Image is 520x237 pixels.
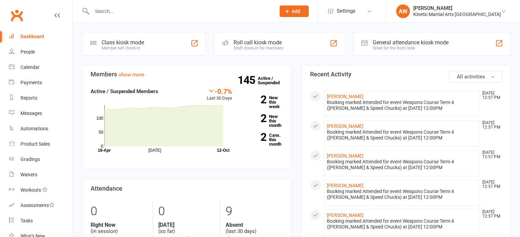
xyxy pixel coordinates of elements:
a: Payments [9,75,72,90]
strong: Absent [226,222,282,228]
div: Staff check-in for members [234,46,283,50]
div: Class kiosk mode [102,39,144,46]
time: [DATE] 12:57 PM [479,180,502,189]
span: Settings [337,3,356,19]
strong: Active / Suspended Members [91,88,158,94]
a: Waivers [9,167,72,182]
h3: Members [91,71,283,78]
div: Member self check-in [102,46,144,50]
div: Booking marked Attended for event Weapons Course Term 4 ([PERSON_NAME] & Speed Chucks) at [DATE] ... [327,100,477,111]
h3: Attendance [91,185,283,192]
a: [PERSON_NAME] [327,94,363,99]
strong: 145 [238,75,258,85]
a: [PERSON_NAME] [327,183,363,188]
div: Dashboard [21,34,44,39]
a: show more [119,72,144,78]
div: Automations [21,126,48,131]
div: AW [396,4,410,18]
span: All activities [457,74,485,80]
div: [PERSON_NAME] [413,5,501,11]
div: (in session) [91,222,148,235]
strong: [DATE] [158,222,215,228]
a: Calendar [9,60,72,75]
div: Booking marked Attended for event Weapons Course Term 4 ([PERSON_NAME] & Speed Chucks) at [DATE] ... [327,129,477,141]
a: Clubworx [8,7,25,24]
a: 145Active / Suspended [258,71,288,90]
strong: 2 [242,113,266,123]
strong: Right Now [91,222,148,228]
time: [DATE] 12:57 PM [479,121,502,130]
a: 2Canx. this month [242,133,283,146]
div: 0 [91,201,148,222]
a: People [9,44,72,60]
div: Payments [21,80,42,85]
div: (so far) [158,222,215,235]
div: Booking marked Attended for event Weapons Course Term 4 ([PERSON_NAME] & Speed Chucks) at [DATE] ... [327,159,477,171]
time: [DATE] 12:57 PM [479,91,502,100]
div: Gradings [21,157,40,162]
div: Last 30 Days [207,87,232,102]
div: Great for the front desk [373,46,449,50]
a: 2New this week [242,95,283,109]
time: [DATE] 12:57 PM [479,150,502,159]
input: Search... [90,6,271,16]
a: Product Sales [9,136,72,152]
div: Workouts [21,187,41,193]
a: Tasks [9,213,72,228]
div: Waivers [21,172,37,177]
a: Reports [9,90,72,106]
div: Tasks [21,218,33,223]
time: [DATE] 12:57 PM [479,210,502,219]
strong: 2 [242,94,266,105]
a: 2New this month [242,114,283,128]
div: Product Sales [21,141,50,147]
a: [PERSON_NAME] [327,123,363,129]
a: Messages [9,106,72,121]
div: Roll call kiosk mode [234,39,283,46]
div: Booking marked Attended for event Weapons Course Term 4 ([PERSON_NAME] & Speed Chucks) at [DATE] ... [327,218,477,230]
button: Add [280,5,309,17]
div: 0 [158,201,215,222]
div: Booking marked Attended for event Weapons Course Term 4 ([PERSON_NAME] & Speed Chucks) at [DATE] ... [327,189,477,200]
div: People [21,49,35,55]
div: (last 30 days) [226,222,282,235]
a: Workouts [9,182,72,198]
div: Assessments [21,203,54,208]
a: Assessments [9,198,72,213]
button: All activities [449,71,502,83]
div: Messages [21,110,42,116]
a: Dashboard [9,29,72,44]
a: Gradings [9,152,72,167]
div: Calendar [21,64,40,70]
div: Kinetic Martial Arts [GEOGRAPHIC_DATA] [413,11,501,17]
a: [PERSON_NAME] [327,212,363,218]
div: 9 [226,201,282,222]
a: [PERSON_NAME] [327,153,363,159]
h3: Recent Activity [310,71,502,78]
span: Add [292,9,300,14]
div: General attendance kiosk mode [373,39,449,46]
strong: 2 [242,132,266,142]
a: Automations [9,121,72,136]
div: Reports [21,95,37,101]
div: -0.7% [207,87,232,95]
